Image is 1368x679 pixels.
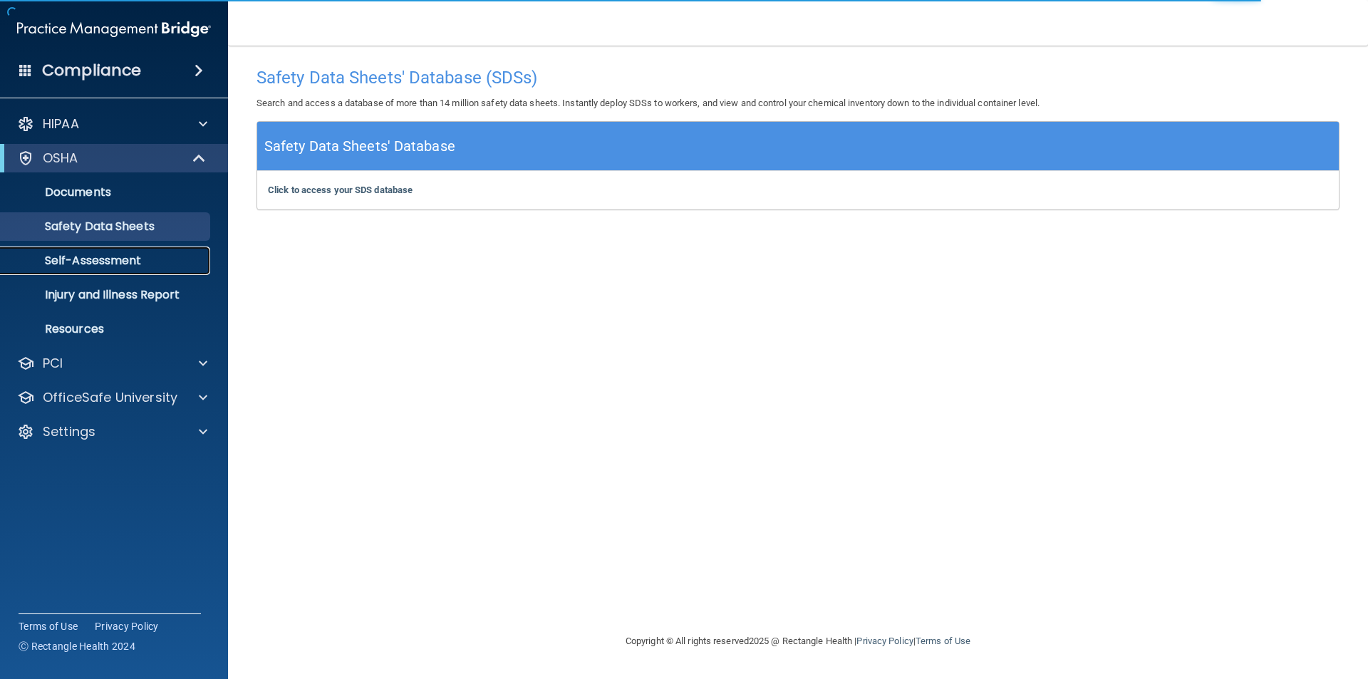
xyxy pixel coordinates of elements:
a: Settings [17,423,207,440]
a: Terms of Use [916,636,970,646]
p: Resources [9,322,204,336]
a: OSHA [17,150,207,167]
h4: Compliance [42,61,141,81]
img: PMB logo [17,15,211,43]
p: Safety Data Sheets [9,219,204,234]
h4: Safety Data Sheets' Database (SDSs) [256,68,1339,87]
p: Self-Assessment [9,254,204,268]
p: OSHA [43,150,78,167]
p: Injury and Illness Report [9,288,204,302]
a: Click to access your SDS database [268,185,413,195]
a: Terms of Use [19,619,78,633]
p: PCI [43,355,63,372]
span: Ⓒ Rectangle Health 2024 [19,639,135,653]
p: OfficeSafe University [43,389,177,406]
a: HIPAA [17,115,207,133]
a: Privacy Policy [95,619,159,633]
div: Copyright © All rights reserved 2025 @ Rectangle Health | | [538,618,1058,664]
p: Settings [43,423,95,440]
p: HIPAA [43,115,79,133]
a: PCI [17,355,207,372]
a: OfficeSafe University [17,389,207,406]
h5: Safety Data Sheets' Database [264,134,455,159]
a: Privacy Policy [856,636,913,646]
p: Search and access a database of more than 14 million safety data sheets. Instantly deploy SDSs to... [256,95,1339,112]
p: Documents [9,185,204,199]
